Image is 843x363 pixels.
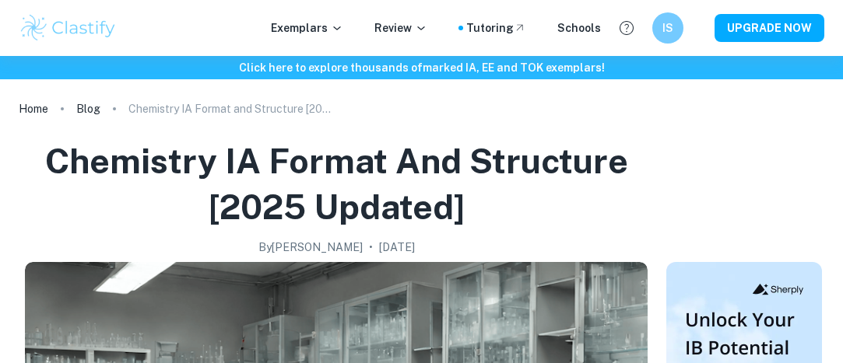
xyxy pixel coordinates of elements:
[374,19,427,37] p: Review
[369,239,373,256] p: •
[258,239,363,256] h2: By [PERSON_NAME]
[613,15,640,41] button: Help and Feedback
[715,14,824,42] button: UPGRADE NOW
[379,239,415,256] h2: [DATE]
[652,12,683,44] button: IS
[466,19,526,37] a: Tutoring
[25,138,648,229] h1: Chemistry IA Format and Structure [2025 updated]
[19,98,48,120] a: Home
[76,98,100,120] a: Blog
[19,12,118,44] img: Clastify logo
[271,19,343,37] p: Exemplars
[128,100,331,117] p: Chemistry IA Format and Structure [2025 updated]
[557,19,601,37] a: Schools
[3,59,840,76] h6: Click here to explore thousands of marked IA, EE and TOK exemplars !
[659,19,677,37] h6: IS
